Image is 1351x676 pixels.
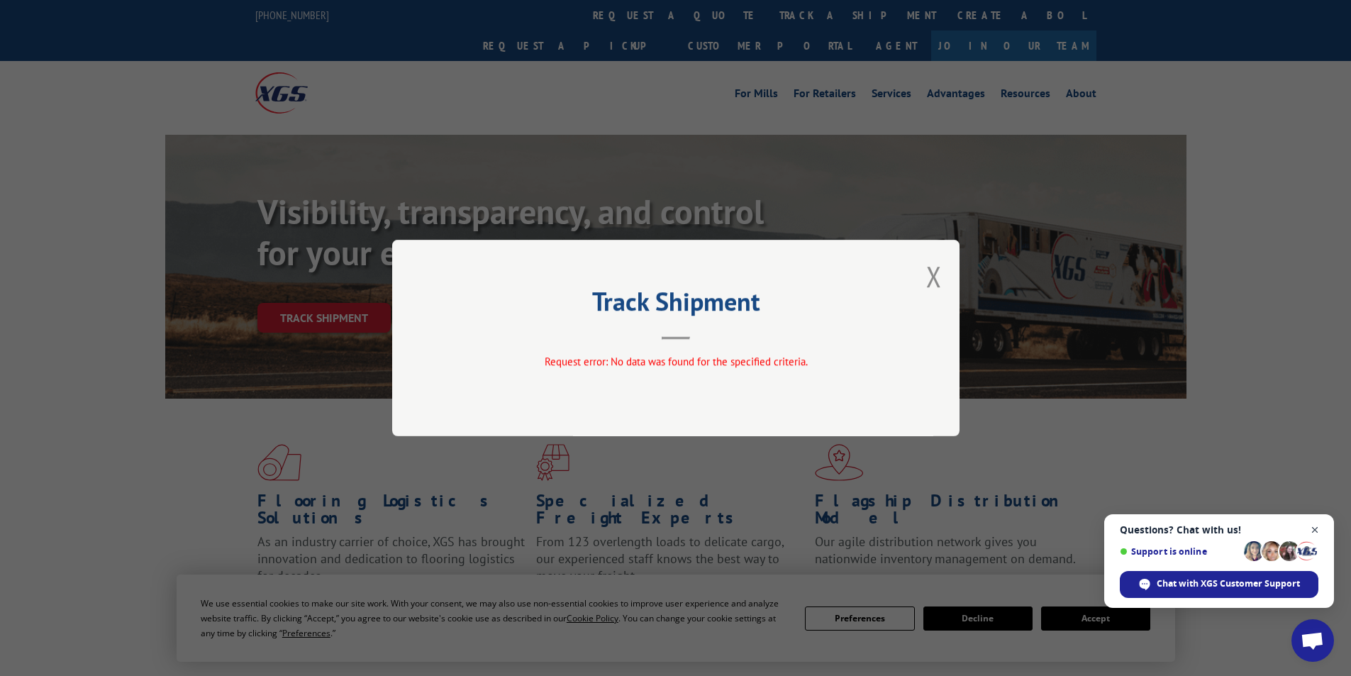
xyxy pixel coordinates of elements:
[926,257,942,295] button: Close modal
[1157,577,1300,590] span: Chat with XGS Customer Support
[1120,571,1318,598] div: Chat with XGS Customer Support
[1120,524,1318,536] span: Questions? Chat with us!
[463,292,889,318] h2: Track Shipment
[544,355,807,368] span: Request error: No data was found for the specified criteria.
[1291,619,1334,662] div: Open chat
[1120,546,1239,557] span: Support is online
[1306,521,1324,539] span: Close chat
